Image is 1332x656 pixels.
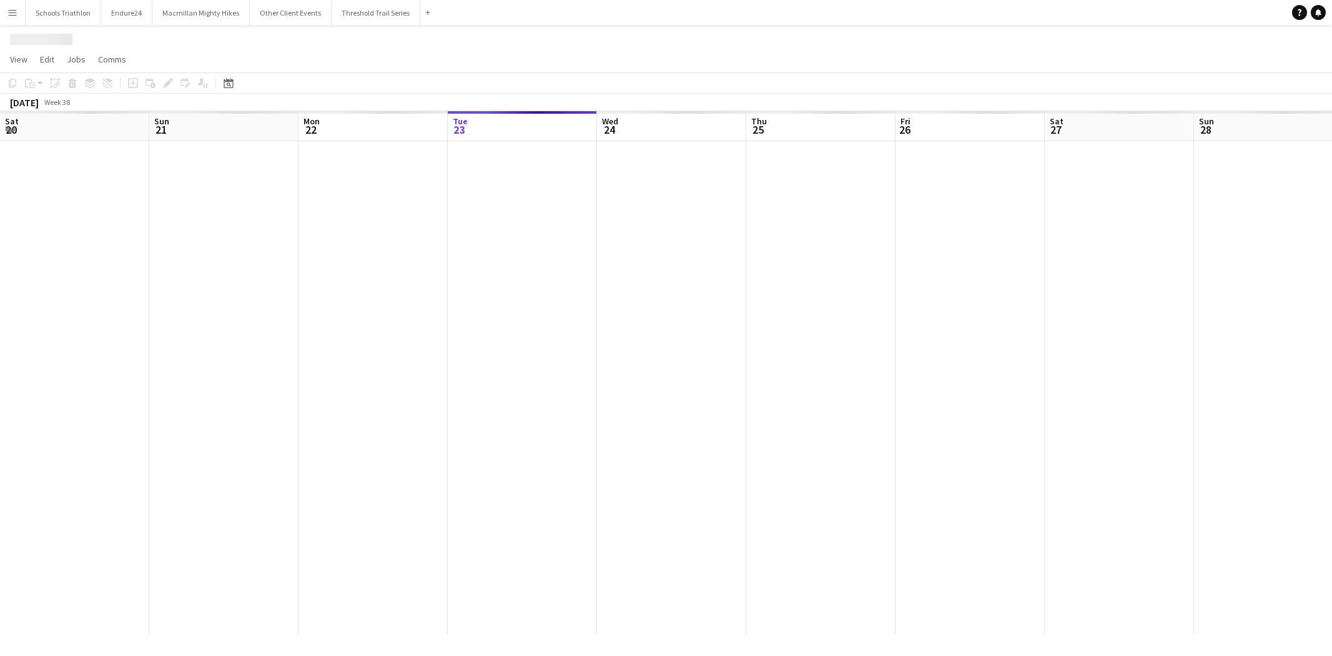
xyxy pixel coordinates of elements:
span: 24 [600,122,618,137]
span: Fri [900,116,910,127]
a: View [5,51,32,67]
span: Wed [602,116,618,127]
span: 27 [1048,122,1063,137]
button: Endure24 [101,1,152,25]
span: 22 [302,122,320,137]
span: Sun [1199,116,1214,127]
button: Other Client Events [250,1,332,25]
button: Threshold Trail Series [332,1,420,25]
span: Mon [303,116,320,127]
button: Schools Triathlon [26,1,101,25]
span: 26 [899,122,910,137]
span: Sun [154,116,169,127]
a: Comms [93,51,131,67]
span: View [10,54,27,65]
span: Comms [98,54,126,65]
span: Sat [5,116,19,127]
a: Jobs [62,51,91,67]
span: 25 [749,122,767,137]
div: [DATE] [10,96,39,109]
span: 20 [3,122,19,137]
span: Thu [751,116,767,127]
span: Jobs [67,54,86,65]
span: 28 [1197,122,1214,137]
span: 23 [451,122,468,137]
button: Macmillan Mighty Hikes [152,1,250,25]
span: Tue [453,116,468,127]
span: Week 38 [41,97,72,107]
span: Sat [1050,116,1063,127]
span: 21 [152,122,169,137]
span: Edit [40,54,54,65]
a: Edit [35,51,59,67]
